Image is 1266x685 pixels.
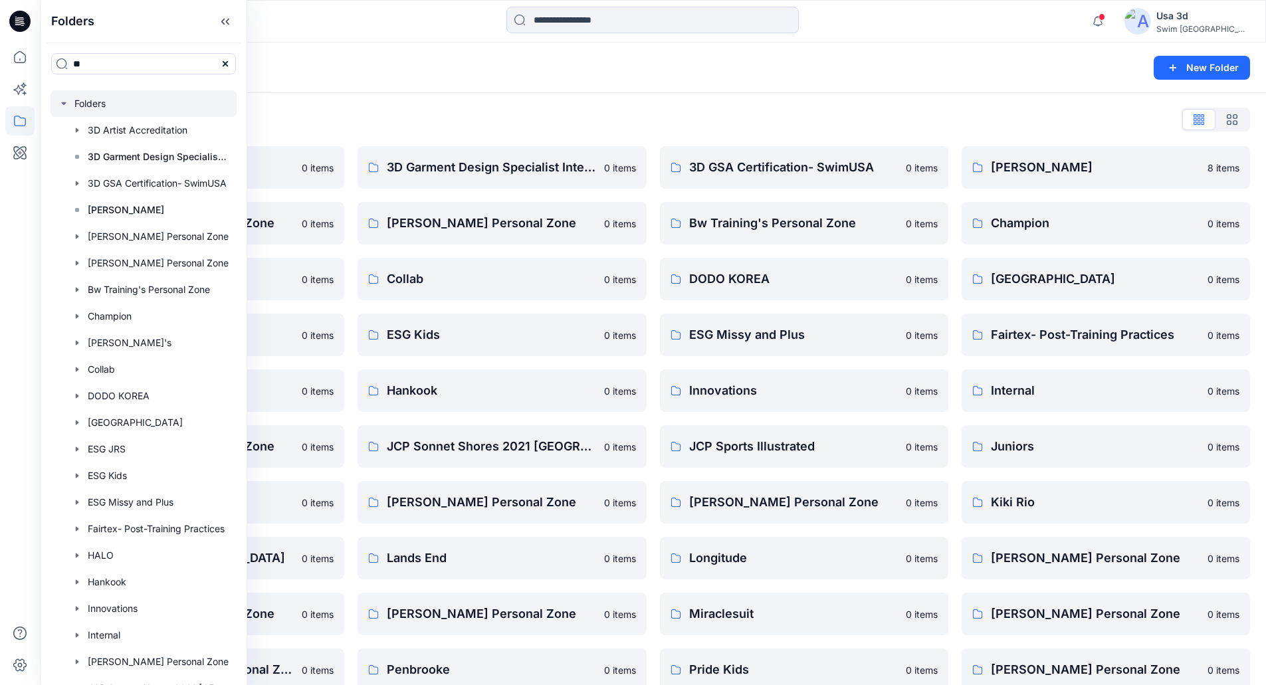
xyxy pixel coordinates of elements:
[604,663,636,677] p: 0 items
[660,314,948,356] a: ESG Missy and Plus0 items
[991,660,1200,679] p: [PERSON_NAME] Personal Zone
[962,202,1250,245] a: Champion0 items
[302,384,334,398] p: 0 items
[358,369,646,412] a: Hankook0 items
[962,146,1250,189] a: [PERSON_NAME]8 items
[660,593,948,635] a: Miraclesuit0 items
[991,214,1200,233] p: Champion
[660,202,948,245] a: Bw Training's Personal Zone0 items
[387,214,595,233] p: [PERSON_NAME] Personal Zone
[387,437,595,456] p: JCP Sonnet Shores 2021 [GEOGRAPHIC_DATA]
[962,537,1250,579] a: [PERSON_NAME] Personal Zone0 items
[1208,440,1239,454] p: 0 items
[991,270,1200,288] p: [GEOGRAPHIC_DATA]
[962,314,1250,356] a: Fairtex- Post-Training Practices0 items
[1208,496,1239,510] p: 0 items
[358,202,646,245] a: [PERSON_NAME] Personal Zone0 items
[906,272,938,286] p: 0 items
[1156,24,1249,34] div: Swim [GEOGRAPHIC_DATA]
[302,217,334,231] p: 0 items
[1208,607,1239,621] p: 0 items
[991,158,1200,177] p: [PERSON_NAME]
[358,146,646,189] a: 3D Garment Design Specialist Interview0 items
[689,437,898,456] p: JCP Sports Illustrated
[358,593,646,635] a: [PERSON_NAME] Personal Zone0 items
[962,481,1250,524] a: Kiki Rio0 items
[991,549,1200,567] p: [PERSON_NAME] Personal Zone
[604,217,636,231] p: 0 items
[689,549,898,567] p: Longitude
[1208,384,1239,398] p: 0 items
[689,493,898,512] p: [PERSON_NAME] Personal Zone
[387,549,595,567] p: Lands End
[906,161,938,175] p: 0 items
[991,326,1200,344] p: Fairtex- Post-Training Practices
[604,328,636,342] p: 0 items
[1208,161,1239,175] p: 8 items
[1208,328,1239,342] p: 0 items
[689,158,898,177] p: 3D GSA Certification- SwimUSA
[1208,272,1239,286] p: 0 items
[604,272,636,286] p: 0 items
[689,381,898,400] p: Innovations
[906,440,938,454] p: 0 items
[906,496,938,510] p: 0 items
[88,202,164,218] p: [PERSON_NAME]
[387,326,595,344] p: ESG Kids
[387,660,595,679] p: Penbrooke
[604,384,636,398] p: 0 items
[660,258,948,300] a: DODO KOREA0 items
[358,314,646,356] a: ESG Kids0 items
[604,607,636,621] p: 0 items
[1154,56,1250,80] button: New Folder
[302,607,334,621] p: 0 items
[906,607,938,621] p: 0 items
[991,605,1200,623] p: [PERSON_NAME] Personal Zone
[906,551,938,565] p: 0 items
[906,663,938,677] p: 0 items
[906,217,938,231] p: 0 items
[302,551,334,565] p: 0 items
[358,425,646,468] a: JCP Sonnet Shores 2021 [GEOGRAPHIC_DATA]0 items
[1124,8,1151,35] img: avatar
[604,440,636,454] p: 0 items
[1208,663,1239,677] p: 0 items
[302,440,334,454] p: 0 items
[1208,551,1239,565] p: 0 items
[689,605,898,623] p: Miraclesuit
[387,270,595,288] p: Collab
[387,493,595,512] p: [PERSON_NAME] Personal Zone
[604,496,636,510] p: 0 items
[689,660,898,679] p: Pride Kids
[962,258,1250,300] a: [GEOGRAPHIC_DATA]0 items
[358,258,646,300] a: Collab0 items
[689,326,898,344] p: ESG Missy and Plus
[88,149,229,165] p: 3D Garment Design Specialist Interview
[302,272,334,286] p: 0 items
[358,481,646,524] a: [PERSON_NAME] Personal Zone0 items
[604,551,636,565] p: 0 items
[962,593,1250,635] a: [PERSON_NAME] Personal Zone0 items
[660,146,948,189] a: 3D GSA Certification- SwimUSA0 items
[991,437,1200,456] p: Juniors
[991,381,1200,400] p: Internal
[660,425,948,468] a: JCP Sports Illustrated0 items
[660,369,948,412] a: Innovations0 items
[604,161,636,175] p: 0 items
[387,381,595,400] p: Hankook
[302,328,334,342] p: 0 items
[387,158,595,177] p: 3D Garment Design Specialist Interview
[387,605,595,623] p: [PERSON_NAME] Personal Zone
[689,214,898,233] p: Bw Training's Personal Zone
[962,369,1250,412] a: Internal0 items
[1156,8,1249,24] div: Usa 3d
[358,537,646,579] a: Lands End0 items
[1208,217,1239,231] p: 0 items
[302,161,334,175] p: 0 items
[302,496,334,510] p: 0 items
[906,328,938,342] p: 0 items
[302,663,334,677] p: 0 items
[689,270,898,288] p: DODO KOREA
[906,384,938,398] p: 0 items
[660,537,948,579] a: Longitude0 items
